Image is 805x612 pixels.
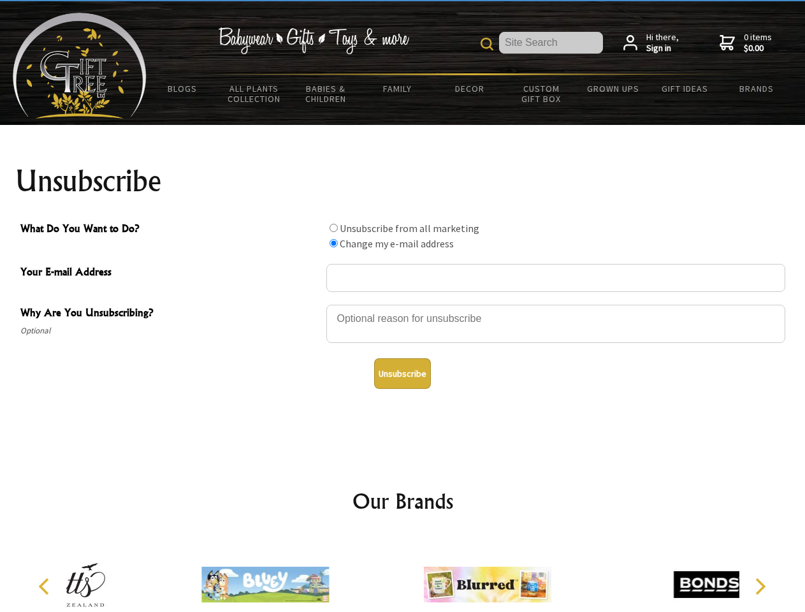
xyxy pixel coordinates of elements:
[362,75,434,102] a: Family
[330,224,338,232] input: What Do You Want to Do?
[340,222,479,235] label: Unsubscribe from all marketing
[744,31,772,54] span: 0 items
[720,32,772,54] a: 0 items$0.00
[20,323,320,339] span: Optional
[649,75,721,102] a: Gift Ideas
[481,38,493,50] img: product search
[326,305,785,343] textarea: Why Are You Unsubscribing?
[433,75,505,102] a: Decor
[20,305,320,323] span: Why Are You Unsubscribing?
[577,75,649,102] a: Grown Ups
[374,358,431,389] button: Unsubscribe
[499,32,603,54] input: Site Search
[721,75,793,102] a: Brands
[20,221,320,239] span: What Do You Want to Do?
[13,13,147,119] img: Babyware - Gifts - Toys and more...
[147,75,219,102] a: BLOGS
[744,43,772,54] strong: $0.00
[623,32,679,54] a: Hi there,Sign in
[746,572,774,601] button: Next
[326,264,785,292] input: Your E-mail Address
[290,75,362,112] a: Babies & Children
[340,237,454,250] label: Change my e-mail address
[25,486,780,516] h2: Our Brands
[15,166,790,196] h1: Unsubscribe
[218,27,409,54] img: Babywear - Gifts - Toys & more
[32,572,60,601] button: Previous
[219,75,291,112] a: All Plants Collection
[20,264,320,282] span: Your E-mail Address
[330,239,338,247] input: What Do You Want to Do?
[505,75,577,112] a: Custom Gift Box
[646,32,679,54] span: Hi there,
[646,43,679,54] strong: Sign in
